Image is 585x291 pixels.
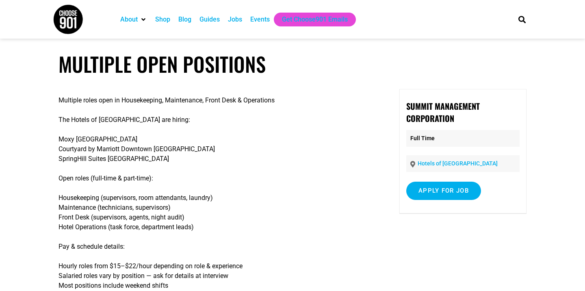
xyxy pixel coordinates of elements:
[58,174,376,183] p: Open roles (full-time & part-time):
[199,15,220,24] a: Guides
[58,96,376,105] p: Multiple roles open in Housekeeping, Maintenance, Front Desk & Operations
[58,115,376,125] p: The Hotels of [GEOGRAPHIC_DATA] are hiring:
[58,242,376,252] p: Pay & schedule details:
[58,193,376,232] p: Housekeeping (supervisors, room attendants, laundry) Maintenance (technicians, supervisors) Front...
[516,13,529,26] div: Search
[155,15,170,24] a: Shop
[178,15,191,24] a: Blog
[120,15,138,24] a: About
[406,130,520,147] p: Full Time
[250,15,270,24] a: Events
[116,13,505,26] nav: Main nav
[406,182,481,200] input: Apply for job
[406,100,480,124] strong: Summit Management Corporation
[58,135,376,164] p: Moxy [GEOGRAPHIC_DATA] Courtyard by Marriott Downtown [GEOGRAPHIC_DATA] SpringHill Suites [GEOGRA...
[282,15,348,24] a: Get Choose901 Emails
[58,52,526,76] h1: Multiple Open Positions
[228,15,242,24] a: Jobs
[418,160,498,167] a: Hotels of [GEOGRAPHIC_DATA]
[116,13,151,26] div: About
